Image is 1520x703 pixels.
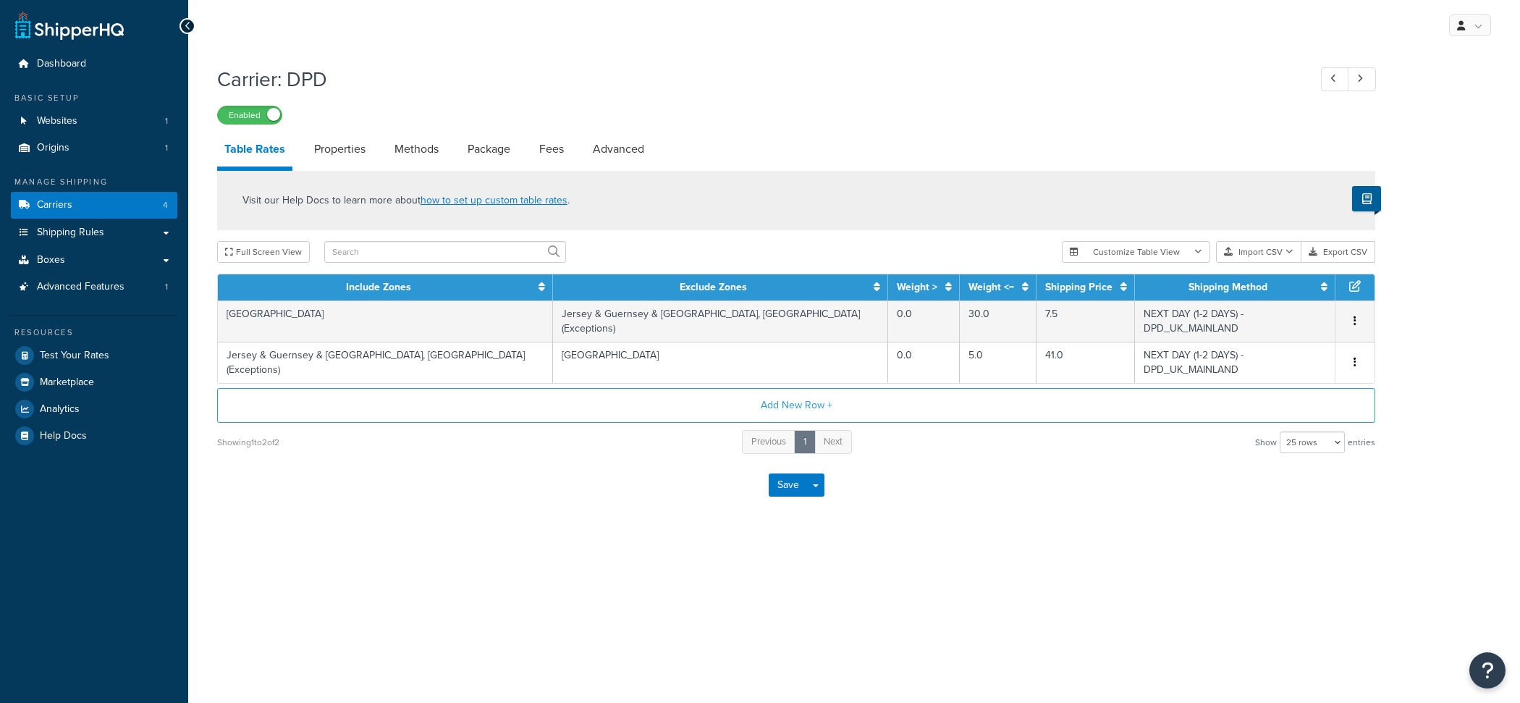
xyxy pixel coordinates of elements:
div: Resources [11,327,177,339]
a: Next Record [1348,67,1376,91]
a: Websites1 [11,108,177,135]
div: Showing 1 to 2 of 2 [217,432,279,452]
a: Shipping Price [1045,279,1112,295]
span: Boxes [37,254,65,266]
span: Marketplace [40,376,94,389]
a: Dashboard [11,51,177,77]
td: 30.0 [960,300,1036,342]
span: Shipping Rules [37,227,104,239]
a: Weight <= [968,279,1014,295]
button: Save [769,473,808,497]
td: 7.5 [1036,300,1135,342]
a: Exclude Zones [680,279,747,295]
a: Marketplace [11,369,177,395]
span: Advanced Features [37,281,124,293]
button: Customize Table View [1062,241,1210,263]
a: Test Your Rates [11,342,177,369]
span: 1 [165,281,168,293]
label: Enabled [218,106,282,124]
td: NEXT DAY (1-2 DAYS) - DPD_UK_MAINLAND [1135,342,1335,383]
span: Help Docs [40,430,87,442]
button: Full Screen View [217,241,310,263]
li: Websites [11,108,177,135]
a: Origins1 [11,135,177,161]
span: Previous [751,434,786,448]
a: Properties [307,132,373,167]
span: 4 [163,199,168,211]
td: 0.0 [888,300,960,342]
a: Carriers4 [11,192,177,219]
a: Advanced Features1 [11,274,177,300]
a: Shipping Rules [11,219,177,246]
span: Dashboard [37,58,86,70]
span: Websites [37,115,77,127]
span: 1 [165,142,168,154]
td: 0.0 [888,342,960,383]
a: Table Rates [217,132,292,171]
button: Add New Row + [217,388,1375,423]
span: Next [824,434,843,448]
span: 1 [165,115,168,127]
button: Export CSV [1301,241,1375,263]
a: Analytics [11,396,177,422]
div: Basic Setup [11,92,177,104]
a: Boxes [11,247,177,274]
span: Analytics [40,403,80,416]
a: Package [460,132,518,167]
td: [GEOGRAPHIC_DATA] [218,300,553,342]
a: Shipping Method [1188,279,1267,295]
div: Manage Shipping [11,176,177,188]
a: Include Zones [346,279,411,295]
span: Carriers [37,199,72,211]
button: Open Resource Center [1469,652,1506,689]
li: Advanced Features [11,274,177,300]
input: Search [324,241,566,263]
td: Jersey & Guernsey & [GEOGRAPHIC_DATA], [GEOGRAPHIC_DATA] (Exceptions) [218,342,553,383]
a: Next [814,430,852,454]
span: Test Your Rates [40,350,109,362]
a: Previous Record [1321,67,1349,91]
a: Weight > [897,279,937,295]
a: Help Docs [11,423,177,449]
span: Show [1255,432,1277,452]
a: 1 [794,430,816,454]
td: NEXT DAY (1-2 DAYS) - DPD_UK_MAINLAND [1135,300,1335,342]
a: Advanced [586,132,651,167]
a: Fees [532,132,571,167]
span: entries [1348,432,1375,452]
td: [GEOGRAPHIC_DATA] [553,342,888,383]
a: Previous [742,430,795,454]
p: Visit our Help Docs to learn more about . [242,193,570,209]
h1: Carrier: DPD [217,65,1294,93]
li: Origins [11,135,177,161]
td: 5.0 [960,342,1036,383]
td: 41.0 [1036,342,1135,383]
button: Import CSV [1216,241,1301,263]
li: Carriers [11,192,177,219]
a: Methods [387,132,446,167]
button: Show Help Docs [1352,186,1381,211]
span: Origins [37,142,69,154]
td: Jersey & Guernsey & [GEOGRAPHIC_DATA], [GEOGRAPHIC_DATA] (Exceptions) [553,300,888,342]
a: how to set up custom table rates [421,193,567,208]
